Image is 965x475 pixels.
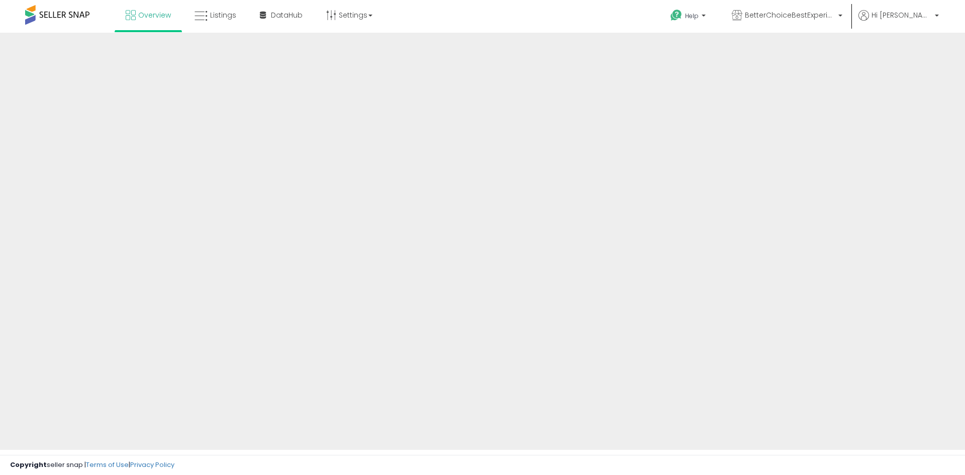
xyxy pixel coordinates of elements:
span: BetterChoiceBestExperience [745,10,835,20]
span: Help [685,12,699,20]
span: Overview [138,10,171,20]
span: Listings [210,10,236,20]
a: Help [662,2,716,33]
a: Hi [PERSON_NAME] [858,10,939,33]
span: DataHub [271,10,303,20]
i: Get Help [670,9,683,22]
span: Hi [PERSON_NAME] [872,10,932,20]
